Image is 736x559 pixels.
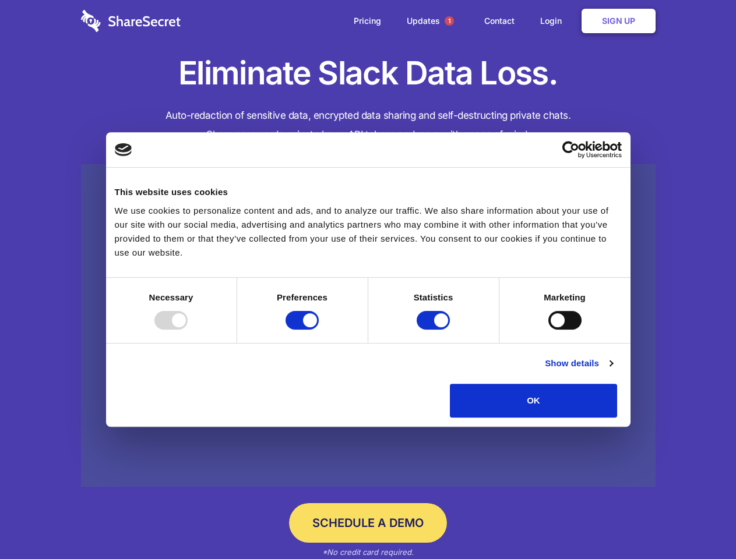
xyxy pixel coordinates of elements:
img: logo [115,143,132,156]
a: Sign Up [582,9,656,33]
strong: Marketing [544,292,586,302]
strong: Necessary [149,292,193,302]
h4: Auto-redaction of sensitive data, encrypted data sharing and self-destructing private chats. Shar... [81,106,656,144]
strong: Preferences [277,292,327,302]
a: Wistia video thumbnail [81,164,656,487]
a: Login [529,3,579,39]
h1: Eliminate Slack Data Loss. [81,52,656,94]
strong: Statistics [414,292,453,302]
a: Show details [545,356,612,370]
button: OK [450,384,617,418]
a: Usercentrics Cookiebot - opens in a new window [520,141,622,158]
a: Contact [473,3,526,39]
span: 1 [445,16,454,26]
div: This website uses cookies [115,185,622,199]
em: *No credit card required. [322,547,414,557]
div: We use cookies to personalize content and ads, and to analyze our traffic. We also share informat... [115,204,622,260]
a: Pricing [342,3,393,39]
img: logo-wordmark-white-trans-d4663122ce5f474addd5e946df7df03e33cb6a1c49d2221995e7729f52c070b2.svg [81,10,181,32]
a: Schedule a Demo [289,503,447,543]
